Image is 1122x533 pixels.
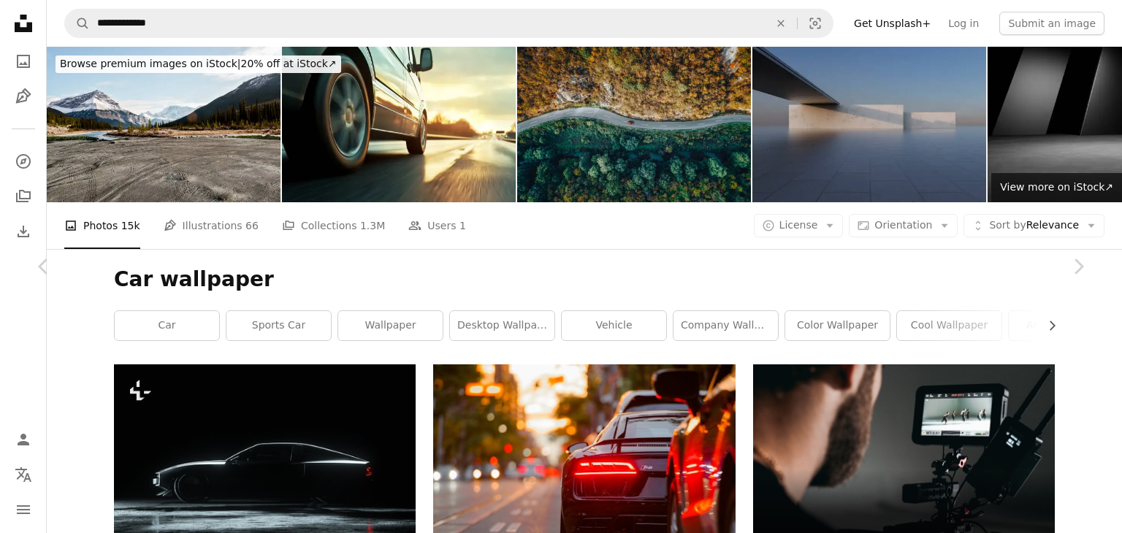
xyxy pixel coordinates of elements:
[115,311,219,340] a: car
[754,214,844,237] button: License
[999,12,1104,35] button: Submit an image
[9,425,38,454] a: Log in / Sign up
[47,47,350,82] a: Browse premium images on iStock|20% off at iStock↗
[9,460,38,489] button: Language
[114,442,416,456] a: a car parked in the dark with its lights on
[60,58,240,69] span: Browse premium images on iStock |
[897,311,1001,340] a: cool wallpaper
[517,47,751,202] img: Road through the forest
[765,9,797,37] button: Clear
[408,202,466,249] a: Users 1
[226,311,331,340] a: sports car
[1000,181,1113,193] span: View more on iStock ↗
[9,182,38,211] a: Collections
[65,9,90,37] button: Search Unsplash
[963,214,1104,237] button: Sort byRelevance
[991,173,1122,202] a: View more on iStock↗
[9,82,38,111] a: Illustrations
[459,218,466,234] span: 1
[360,218,385,234] span: 1.3M
[989,219,1026,231] span: Sort by
[9,47,38,76] a: Photos
[673,311,778,340] a: company wallpaper
[939,12,988,35] a: Log in
[64,9,833,38] form: Find visuals sitewide
[282,47,516,202] img: Car rushes along the highway at sunset , low angle side view
[779,219,818,231] span: License
[874,219,932,231] span: Orientation
[1034,196,1122,337] a: Next
[1009,311,1113,340] a: art wallpaper
[282,202,385,249] a: Collections 1.3M
[60,58,337,69] span: 20% off at iStock ↗
[433,459,735,472] a: black Audi R8 parked beside road
[845,12,939,35] a: Get Unsplash+
[752,47,986,202] img: 3d render of futuristic architecture background with empty concrete floor, car presentation.
[9,495,38,524] button: Menu
[450,311,554,340] a: desktop wallpaper
[9,147,38,176] a: Explore
[114,266,1055,293] h1: Car wallpaper
[47,47,280,202] img: empty dirt beach with traces against Canadian Rockies
[798,9,833,37] button: Visual search
[849,214,958,237] button: Orientation
[989,218,1079,233] span: Relevance
[338,311,443,340] a: wallpaper
[562,311,666,340] a: vehicle
[245,218,259,234] span: 66
[785,311,890,340] a: color wallpaper
[164,202,259,249] a: Illustrations 66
